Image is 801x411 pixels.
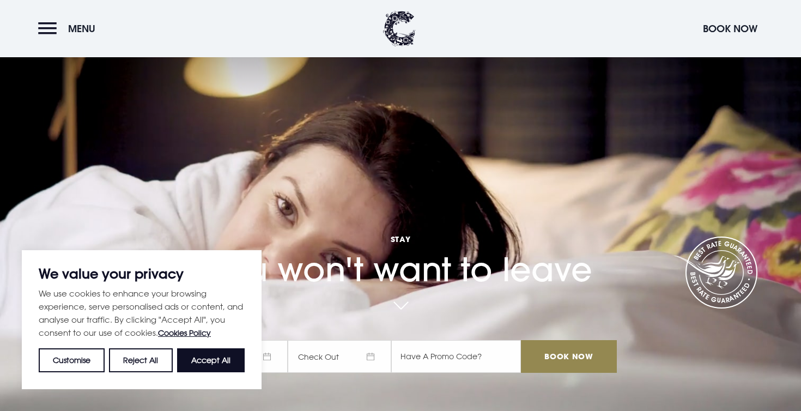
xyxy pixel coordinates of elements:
h1: You won't want to leave [184,208,617,289]
input: Book Now [521,340,617,373]
div: We value your privacy [22,250,262,389]
button: Reject All [109,348,172,372]
button: Customise [39,348,105,372]
span: Menu [68,22,95,35]
button: Menu [38,17,101,40]
input: Have A Promo Code? [391,340,521,373]
a: Cookies Policy [158,328,211,337]
span: Stay [184,234,617,244]
p: We use cookies to enhance your browsing experience, serve personalised ads or content, and analys... [39,287,245,340]
button: Book Now [697,17,763,40]
img: Clandeboye Lodge [383,11,416,46]
p: We value your privacy [39,267,245,280]
span: Check Out [288,340,391,373]
button: Accept All [177,348,245,372]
